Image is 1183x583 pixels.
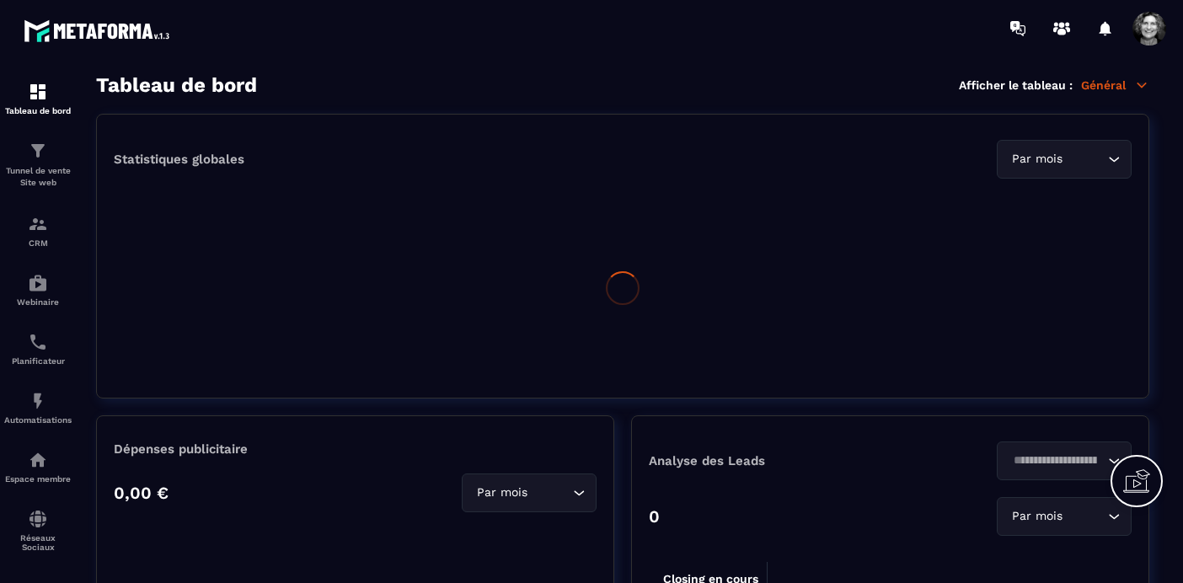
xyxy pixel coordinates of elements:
img: automations [28,391,48,411]
input: Search for option [1008,452,1104,470]
a: automationsautomationsEspace membre [4,437,72,496]
p: Réseaux Sociaux [4,533,72,552]
img: automations [28,450,48,470]
img: formation [28,82,48,102]
input: Search for option [1066,150,1104,168]
p: 0 [649,506,660,527]
input: Search for option [1066,507,1104,526]
p: Planificateur [4,356,72,366]
p: Webinaire [4,297,72,307]
img: social-network [28,509,48,529]
img: logo [24,15,175,46]
img: formation [28,214,48,234]
span: Par mois [1008,150,1066,168]
p: Espace membre [4,474,72,484]
a: automationsautomationsWebinaire [4,260,72,319]
a: social-networksocial-networkRéseaux Sociaux [4,496,72,564]
p: Général [1081,78,1149,93]
a: schedulerschedulerPlanificateur [4,319,72,378]
input: Search for option [531,484,569,502]
img: formation [28,141,48,161]
a: formationformationTableau de bord [4,69,72,128]
a: formationformationCRM [4,201,72,260]
div: Search for option [997,497,1132,536]
a: formationformationTunnel de vente Site web [4,128,72,201]
p: Automatisations [4,415,72,425]
div: Search for option [997,441,1132,480]
p: Statistiques globales [114,152,244,167]
p: Tunnel de vente Site web [4,165,72,189]
span: Par mois [473,484,531,502]
p: Afficher le tableau : [959,78,1073,92]
img: automations [28,273,48,293]
h3: Tableau de bord [96,73,257,97]
span: Par mois [1008,507,1066,526]
p: CRM [4,238,72,248]
img: scheduler [28,332,48,352]
p: Dépenses publicitaire [114,441,597,457]
div: Search for option [997,140,1132,179]
p: Tableau de bord [4,106,72,115]
div: Search for option [462,473,597,512]
a: automationsautomationsAutomatisations [4,378,72,437]
p: Analyse des Leads [649,453,891,468]
p: 0,00 € [114,483,169,503]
